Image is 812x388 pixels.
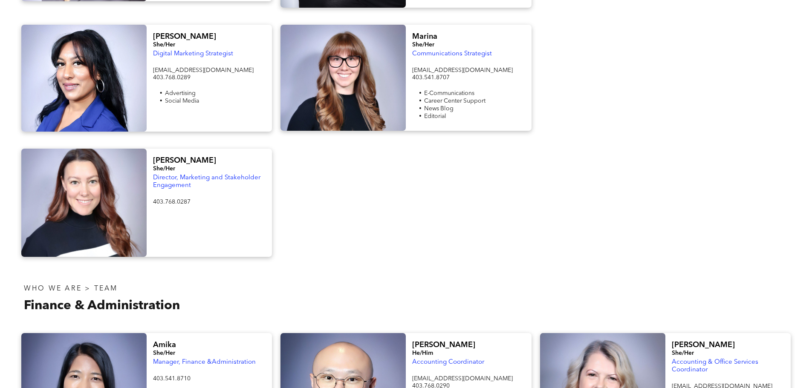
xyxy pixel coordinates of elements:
span: WHO WE ARE > TEAM [24,285,118,292]
span: E-Communications [424,90,474,96]
span: [EMAIL_ADDRESS][DOMAIN_NAME] [412,376,513,382]
span: [PERSON_NAME] [153,33,216,40]
span: Social Media [165,98,199,104]
span: [EMAIL_ADDRESS][DOMAIN_NAME] 403.768.0289 [153,67,254,80]
span: Accounting Coordinator [412,359,484,365]
span: Advertising [165,90,196,96]
span: Finance & Administration [24,299,180,312]
span: She/Her [672,350,694,356]
span: She/Her [153,166,175,172]
span: 403.768.0287 [153,199,191,205]
span: [PERSON_NAME] [412,341,475,349]
span: Career Center Support [424,98,485,104]
span: 403.541.8707 [412,75,450,80]
span: Communications Strategist [412,51,492,57]
span: Manager, Finance &Administration [153,359,256,365]
span: Marina [412,33,437,40]
span: Editorial [424,113,446,119]
span: Director, Marketing and Stakeholder Engagement [153,175,260,189]
span: Amika [153,341,176,349]
span: She/Her [153,350,175,356]
span: He/Him [412,350,433,356]
span: Accounting & Office Services Coordinator [672,359,758,373]
span: News Blog [424,106,454,112]
span: [EMAIL_ADDRESS][DOMAIN_NAME] [412,67,513,73]
span: She/Her [153,42,175,48]
span: [PERSON_NAME] [672,341,735,349]
span: [PERSON_NAME] [153,157,216,164]
span: She/Her [412,42,434,48]
span: 403.541.8710 [153,376,191,382]
span: Digital Marketing Strategist [153,51,233,57]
